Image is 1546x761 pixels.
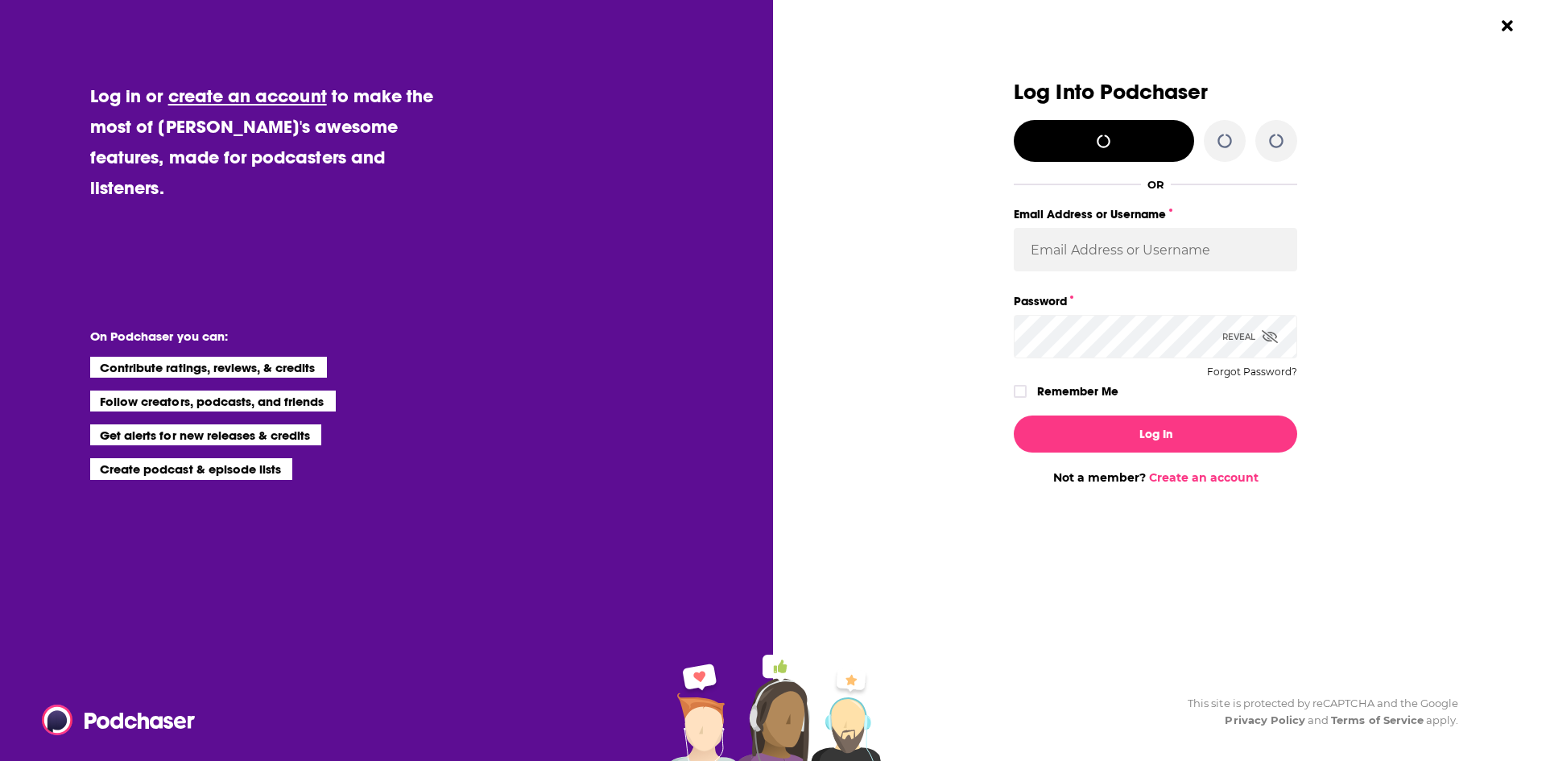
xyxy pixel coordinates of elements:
[168,85,327,107] a: create an account
[90,357,327,378] li: Contribute ratings, reviews, & credits
[1014,228,1297,271] input: Email Address or Username
[1207,366,1297,378] button: Forgot Password?
[1014,291,1297,312] label: Password
[1149,470,1259,485] a: Create an account
[1037,381,1118,402] label: Remember Me
[1147,178,1164,191] div: OR
[1492,10,1523,41] button: Close Button
[90,458,292,479] li: Create podcast & episode lists
[1014,204,1297,225] label: Email Address or Username
[42,705,184,735] a: Podchaser - Follow, Share and Rate Podcasts
[1331,713,1424,726] a: Terms of Service
[1175,695,1458,729] div: This site is protected by reCAPTCHA and the Google and apply.
[1014,416,1297,453] button: Log In
[90,391,336,412] li: Follow creators, podcasts, and friends
[1225,713,1305,726] a: Privacy Policy
[1222,315,1278,358] div: Reveal
[1014,470,1297,485] div: Not a member?
[90,424,321,445] li: Get alerts for new releases & credits
[1014,81,1297,104] h3: Log Into Podchaser
[42,705,196,735] img: Podchaser - Follow, Share and Rate Podcasts
[90,329,412,344] li: On Podchaser you can:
